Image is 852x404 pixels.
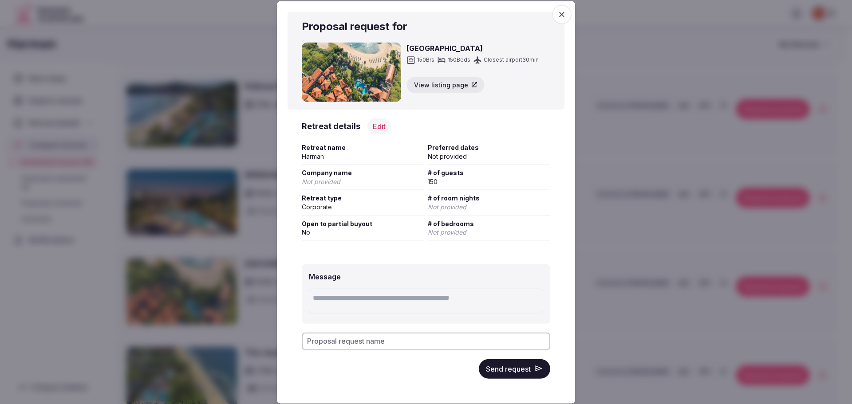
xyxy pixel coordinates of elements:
span: # of guests [428,168,550,177]
span: # of bedrooms [428,219,550,228]
div: Corporate [302,202,424,211]
span: Retreat name [302,143,424,152]
span: # of room nights [428,193,550,202]
span: 150 Beds [448,56,470,64]
span: Not provided [428,203,466,210]
div: No [302,227,424,236]
button: View listing page [406,76,485,93]
div: 150 [428,177,550,186]
span: Company name [302,168,424,177]
span: Closest airport 30 min [484,56,539,64]
div: Not provided [428,152,550,161]
button: Edit [367,118,391,134]
span: Open to partial buyout [302,219,424,228]
label: Message [309,272,341,281]
h3: Retreat details [302,121,360,132]
span: Not provided [302,177,340,185]
span: 150 Brs [417,56,434,64]
img: Bali Tropic Resort & Spa [302,43,401,102]
h3: [GEOGRAPHIC_DATA] [406,43,539,53]
div: Harman [302,152,424,161]
span: Retreat type [302,193,424,202]
h2: Proposal request for [302,19,550,34]
a: View listing page [406,76,539,93]
span: Not provided [428,228,466,235]
button: Send request [479,359,550,378]
span: Preferred dates [428,143,550,152]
